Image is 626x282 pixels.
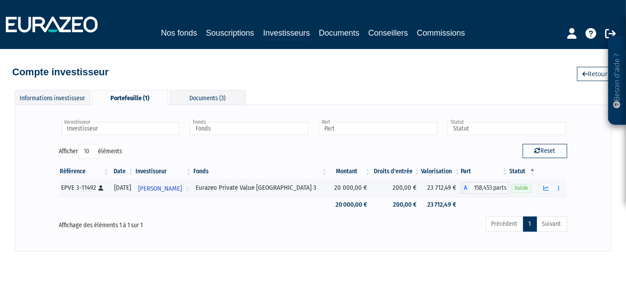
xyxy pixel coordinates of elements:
span: Valide [511,184,531,192]
th: Statut : activer pour trier la colonne par ordre d&eacute;croissant [508,164,536,179]
a: Retour [577,67,614,81]
th: Investisseur: activer pour trier la colonne par ordre croissant [135,164,192,179]
th: Droits d'entrée: activer pour trier la colonne par ordre croissant [372,164,421,179]
div: [DATE] [113,183,132,192]
select: Afficheréléments [78,144,98,159]
div: Portefeuille (1) [92,90,168,105]
a: Commissions [417,27,465,39]
a: Souscriptions [206,27,254,39]
div: Affichage des éléments 1 à 1 sur 1 [59,216,263,230]
a: Investisseurs [263,27,310,41]
span: 158,453 parts [470,182,509,194]
a: Conseillers [368,27,408,39]
td: 20 000,00 € [328,179,371,197]
label: Afficher éléments [59,144,123,159]
th: Part: activer pour trier la colonne par ordre croissant [461,164,509,179]
div: Eurazeo Private Value [GEOGRAPHIC_DATA] 3 [196,183,325,192]
div: A - Eurazeo Private Value Europe 3 [461,182,509,194]
div: Documents (3) [170,90,245,105]
p: Besoin d'aide ? [612,41,622,121]
td: 200,00 € [372,179,421,197]
img: 1732889491-logotype_eurazeo_blanc_rvb.png [6,16,98,33]
div: EPVE 3-11492 [61,183,107,192]
a: Documents [319,27,360,39]
td: 23 712,49 € [421,197,461,213]
i: [Français] Personne physique [99,185,104,191]
td: 23 712,49 € [421,179,461,197]
th: Montant: activer pour trier la colonne par ordre croissant [328,164,371,179]
th: Date: activer pour trier la colonne par ordre croissant [110,164,135,179]
span: [PERSON_NAME] [138,180,182,197]
a: Nos fonds [161,27,197,39]
td: 200,00 € [372,197,421,213]
i: Voir l'investisseur [186,180,189,197]
span: A [461,182,470,194]
a: 1 [523,217,537,232]
div: Informations investisseur [15,90,90,105]
h4: Compte investisseur [12,67,109,78]
td: 20 000,00 € [328,197,371,213]
th: Fonds: activer pour trier la colonne par ordre croissant [192,164,328,179]
th: Valorisation: activer pour trier la colonne par ordre croissant [421,164,461,179]
th: Référence : activer pour trier la colonne par ordre croissant [59,164,110,179]
button: Reset [523,144,567,158]
a: [PERSON_NAME] [135,179,192,197]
